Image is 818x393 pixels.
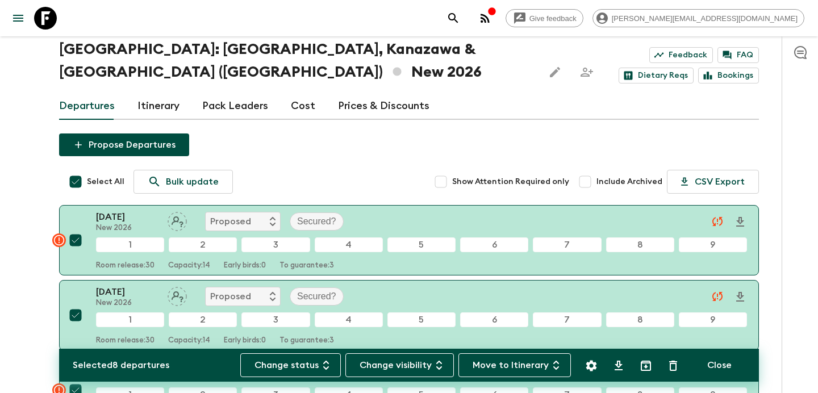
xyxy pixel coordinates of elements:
p: Capacity: 14 [168,261,210,270]
span: Give feedback [523,14,583,23]
p: Room release: 30 [96,336,155,345]
p: To guarantee: 3 [279,261,334,270]
p: New 2026 [96,299,158,308]
p: To guarantee: 3 [279,336,334,345]
div: Secured? [290,287,344,306]
span: Assign pack leader [168,290,187,299]
a: Dietary Reqs [619,68,694,83]
div: 6 [460,237,528,252]
div: 8 [606,312,674,327]
button: [DATE]New 2026Assign pack leaderProposedSecured?123456789Room release:30Capacity:14Early birds:0T... [59,280,759,350]
a: Departures [59,93,115,120]
a: Bulk update [133,170,233,194]
div: Secured? [290,212,344,231]
a: Pack Leaders [202,93,268,120]
p: Room release: 30 [96,261,155,270]
a: Bookings [698,68,759,83]
button: Settings [580,354,603,377]
button: Move to Itinerary [458,353,571,377]
p: [DATE] [96,210,158,224]
span: Share this itinerary [575,61,598,83]
button: Download CSV [607,354,630,377]
span: [PERSON_NAME][EMAIL_ADDRESS][DOMAIN_NAME] [606,14,804,23]
div: 8 [606,237,674,252]
p: Early birds: 0 [224,261,266,270]
span: Include Archived [596,176,662,187]
div: 9 [679,312,747,327]
a: Feedback [649,47,713,63]
a: Give feedback [506,9,583,27]
a: FAQ [717,47,759,63]
p: Bulk update [166,175,219,189]
a: Cost [291,93,315,120]
div: 4 [315,237,383,252]
span: Show Attention Required only [452,176,569,187]
p: Early birds: 0 [224,336,266,345]
div: 3 [241,237,310,252]
svg: Unable to sync - Check prices and secured [711,290,724,303]
span: Select All [87,176,124,187]
div: 2 [169,237,237,252]
a: Itinerary [137,93,180,120]
div: 3 [241,312,310,327]
button: search adventures [442,7,465,30]
div: 2 [169,312,237,327]
p: [DATE] [96,285,158,299]
p: Secured? [297,215,336,228]
div: 7 [533,237,601,252]
div: 4 [315,312,383,327]
button: menu [7,7,30,30]
p: Proposed [210,290,251,303]
div: 5 [387,237,456,252]
p: Secured? [297,290,336,303]
div: 7 [533,312,601,327]
button: Archive (Completed, Cancelled or Unsynced Departures only) [635,354,657,377]
button: Delete [662,354,685,377]
button: Change visibility [345,353,454,377]
p: Selected 8 departures [73,358,169,372]
button: Edit this itinerary [544,61,566,83]
a: Prices & Discounts [338,93,429,120]
div: [PERSON_NAME][EMAIL_ADDRESS][DOMAIN_NAME] [592,9,804,27]
p: Proposed [210,215,251,228]
svg: Download Onboarding [733,290,747,304]
div: 5 [387,312,456,327]
svg: Download Onboarding [733,215,747,229]
div: 6 [460,312,528,327]
svg: Unable to sync - Check prices and secured [711,215,724,228]
button: Close [694,353,745,377]
p: Capacity: 14 [168,336,210,345]
h1: [GEOGRAPHIC_DATA]: [GEOGRAPHIC_DATA], Kanazawa & [GEOGRAPHIC_DATA] ([GEOGRAPHIC_DATA]) New 2026 [59,38,535,83]
div: 1 [96,237,164,252]
button: [DATE]New 2026Assign pack leaderProposedSecured?123456789Room release:30Capacity:14Early birds:0T... [59,205,759,275]
div: 1 [96,312,164,327]
div: 9 [679,237,747,252]
span: Assign pack leader [168,215,187,224]
button: CSV Export [667,170,759,194]
button: Change status [240,353,341,377]
p: New 2026 [96,224,158,233]
button: Propose Departures [59,133,189,156]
